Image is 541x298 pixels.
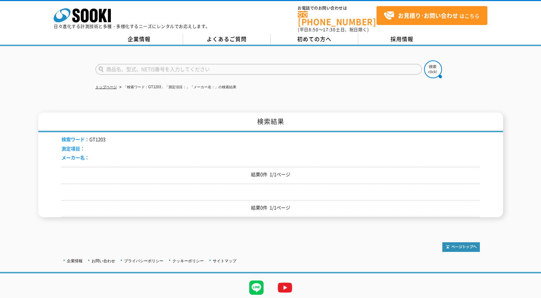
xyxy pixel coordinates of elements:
a: [PHONE_NUMBER] [298,11,377,26]
a: クッキーポリシー [172,259,204,263]
a: 採用情報 [358,34,446,45]
input: 商品名、型式、NETIS番号を入力してください [95,64,422,75]
p: 日々進化する計測技術と多種・多様化するニーズにレンタルでお応えします。 [54,24,210,29]
span: メーカー名： [62,154,89,161]
a: お見積り･お問い合わせはこちら [377,6,487,25]
a: サイトマップ [213,259,236,263]
a: お問い合わせ [92,259,115,263]
span: (平日 ～ 土日、祝日除く) [298,26,369,33]
span: お電話でのお問い合わせは [298,6,377,10]
li: GT1203 [62,136,105,143]
h1: 検索結果 [38,113,503,132]
span: 初めての方へ [297,35,331,43]
a: 企業情報 [95,34,183,45]
span: 検索ワード： [62,136,89,143]
p: 結果0件 1/1ページ [62,171,480,178]
span: 測定項目： [62,145,85,152]
span: 8:50 [309,26,319,33]
a: よくあるご質問 [183,34,271,45]
strong: お見積り･お問い合わせ [398,11,458,20]
a: トップページ [95,85,117,89]
img: トップページへ [442,242,480,252]
img: btn_search.png [424,60,442,78]
span: はこちら [384,10,479,21]
a: 企業情報 [67,259,83,263]
a: 初めての方へ [271,34,358,45]
span: 17:30 [323,26,336,33]
li: 「検索ワード：GT1203」「測定項目：」「メーカー名：」の検索結果 [118,84,236,91]
a: プライバシーポリシー [124,259,163,263]
p: 結果0件 1/1ページ [62,204,480,212]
